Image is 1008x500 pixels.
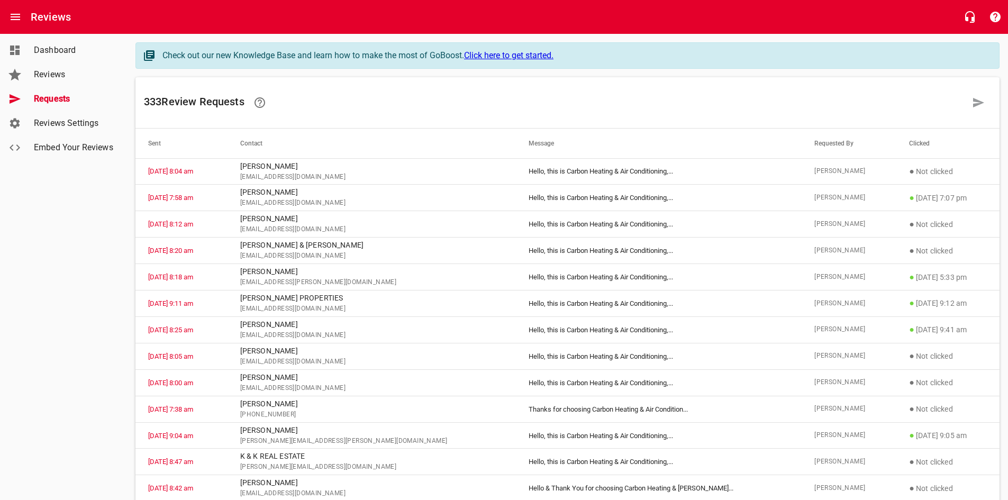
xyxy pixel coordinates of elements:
a: [DATE] 8:12 am [148,220,193,228]
span: [EMAIL_ADDRESS][DOMAIN_NAME] [240,251,504,261]
p: [PERSON_NAME] [240,319,504,330]
span: [EMAIL_ADDRESS][DOMAIN_NAME] [240,304,504,314]
a: [DATE] 8:18 am [148,273,193,281]
span: [PERSON_NAME] [814,430,884,441]
span: ● [909,404,914,414]
a: [DATE] 8:47 am [148,458,193,466]
p: [DATE] 7:07 pm [909,192,987,204]
span: ● [909,193,914,203]
p: Not clicked [909,244,987,257]
p: Not clicked [909,376,987,389]
span: [PERSON_NAME] [814,377,884,388]
p: [PERSON_NAME] [240,425,504,436]
p: [PERSON_NAME] [240,266,504,277]
a: [DATE] 7:38 am [148,405,193,413]
div: Check out our new Knowledge Base and learn how to make the most of GoBoost. [162,49,988,62]
span: [EMAIL_ADDRESS][DOMAIN_NAME] [240,357,504,367]
p: [PERSON_NAME] [240,187,504,198]
span: [PERSON_NAME] [814,298,884,309]
p: K & K REAL ESTATE [240,451,504,462]
span: ● [909,457,914,467]
th: Requested By [802,129,896,158]
p: Not clicked [909,218,987,231]
td: Hello, this is Carbon Heating & Air Conditioning, ... [516,238,802,264]
span: [PERSON_NAME] [814,219,884,230]
h6: Reviews [31,8,71,25]
th: Clicked [896,129,1000,158]
span: [PERSON_NAME] [814,457,884,467]
span: [PERSON_NAME] [814,404,884,414]
a: [DATE] 8:00 am [148,379,193,387]
td: Hello, this is Carbon Heating & Air Conditioning, ... [516,343,802,369]
a: Learn how requesting reviews can improve your online presence [247,90,273,115]
span: [PERSON_NAME] [814,166,884,177]
p: [DATE] 9:12 am [909,297,987,310]
span: [PERSON_NAME] [814,193,884,203]
a: [DATE] 9:11 am [148,299,193,307]
span: [PERSON_NAME] [814,246,884,256]
span: [PERSON_NAME] [814,324,884,335]
button: Live Chat [957,4,983,30]
p: Not clicked [909,350,987,362]
span: ● [909,377,914,387]
p: [PERSON_NAME] & [PERSON_NAME] [240,240,504,251]
a: [DATE] 8:04 am [148,167,193,175]
p: [DATE] 9:41 am [909,323,987,336]
a: Request a review [966,90,991,115]
a: [DATE] 9:04 am [148,432,193,440]
span: [EMAIL_ADDRESS][DOMAIN_NAME] [240,330,504,341]
span: [PERSON_NAME][EMAIL_ADDRESS][DOMAIN_NAME] [240,462,504,472]
th: Contact [228,129,516,158]
a: Click here to get started. [464,50,553,60]
p: [PERSON_NAME] [240,213,504,224]
p: [PERSON_NAME] [240,372,504,383]
span: [EMAIL_ADDRESS][DOMAIN_NAME] [240,198,504,208]
span: Embed Your Reviews [34,141,114,154]
span: [PERSON_NAME] [814,351,884,361]
span: ● [909,298,914,308]
p: [DATE] 5:33 pm [909,271,987,284]
p: [PERSON_NAME] [240,477,504,488]
span: ● [909,351,914,361]
span: [EMAIL_ADDRESS][PERSON_NAME][DOMAIN_NAME] [240,277,504,288]
h6: 333 Review Request s [144,90,966,115]
td: Thanks for choosing Carbon Heating & Air Condition ... [516,396,802,422]
td: Hello, this is Carbon Heating & Air Conditioning, ... [516,211,802,238]
p: [PERSON_NAME] [240,398,504,410]
span: Reviews Settings [34,117,114,130]
p: [PERSON_NAME] [240,161,504,172]
span: [PERSON_NAME] [814,272,884,283]
button: Open drawer [3,4,28,30]
a: [DATE] 7:58 am [148,194,193,202]
span: ● [909,166,914,176]
td: Hello, this is Carbon Heating & Air Conditioning, ... [516,316,802,343]
span: [EMAIL_ADDRESS][DOMAIN_NAME] [240,488,504,499]
span: ● [909,272,914,282]
span: [EMAIL_ADDRESS][DOMAIN_NAME] [240,172,504,183]
a: [DATE] 8:20 am [148,247,193,254]
span: [EMAIL_ADDRESS][DOMAIN_NAME] [240,383,504,394]
span: ● [909,246,914,256]
td: Hello, this is Carbon Heating & Air Conditioning, ... [516,290,802,317]
span: Dashboard [34,44,114,57]
span: ● [909,219,914,229]
td: Hello, this is Carbon Heating & Air Conditioning, ... [516,185,802,211]
a: [DATE] 8:25 am [148,326,193,334]
span: Requests [34,93,114,105]
td: Hello, this is Carbon Heating & Air Conditioning, ... [516,264,802,290]
td: Hello, this is Carbon Heating & Air Conditioning, ... [516,449,802,475]
p: [DATE] 9:05 am [909,429,987,442]
p: [PERSON_NAME] [240,346,504,357]
p: Not clicked [909,456,987,468]
td: Hello, this is Carbon Heating & Air Conditioning, ... [516,422,802,449]
span: [PERSON_NAME][EMAIL_ADDRESS][PERSON_NAME][DOMAIN_NAME] [240,436,504,447]
span: [EMAIL_ADDRESS][DOMAIN_NAME] [240,224,504,235]
td: Hello, this is Carbon Heating & Air Conditioning, ... [516,158,802,185]
span: Reviews [34,68,114,81]
span: ● [909,430,914,440]
a: [DATE] 8:05 am [148,352,193,360]
p: Not clicked [909,403,987,415]
span: [PHONE_NUMBER] [240,410,504,420]
th: Sent [135,129,228,158]
span: ● [909,324,914,334]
